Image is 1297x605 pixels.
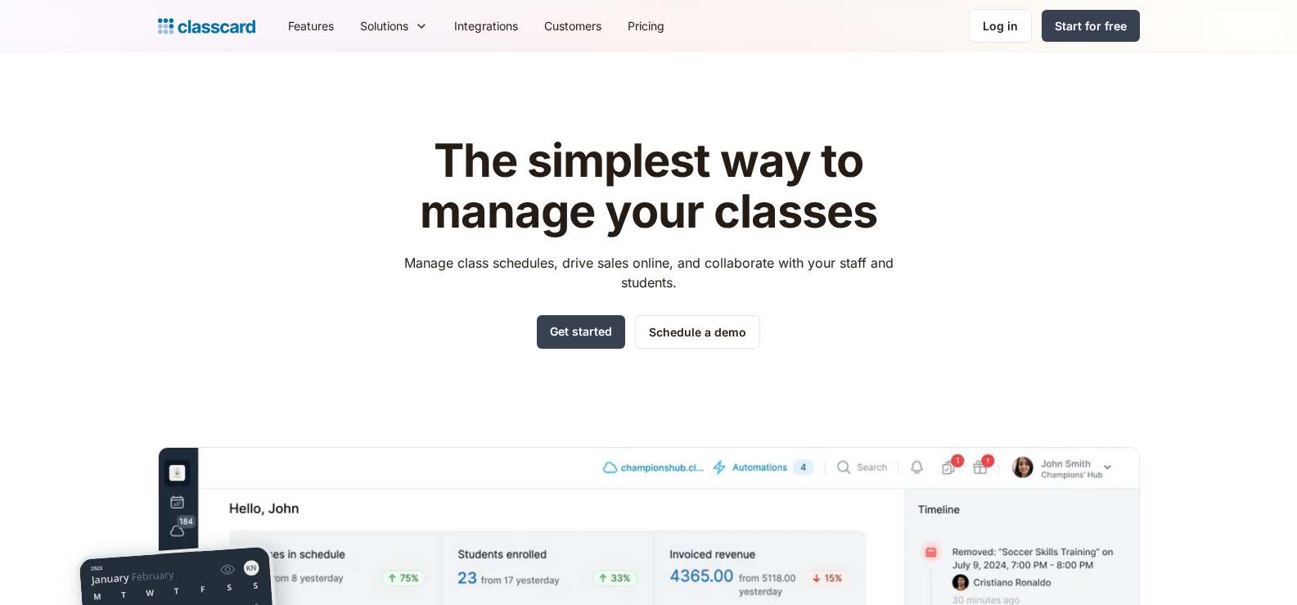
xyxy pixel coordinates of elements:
a: Pricing [615,7,678,44]
a: Start for free [1042,10,1140,42]
a: Log in [969,9,1032,43]
a: Customers [531,7,615,44]
div: Start for free [1055,17,1127,34]
div: Solutions [347,7,441,44]
a: Schedule a demo [635,315,760,349]
h1: The simplest way to manage your classes [389,136,908,237]
a: Features [275,7,347,44]
p: Manage class schedules, drive sales online, and collaborate with your staff and students. [389,253,908,292]
div: Log in [983,17,1018,34]
a: home [158,15,255,38]
div: Solutions [360,17,408,34]
a: Integrations [441,7,531,44]
a: Get started [537,315,625,349]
